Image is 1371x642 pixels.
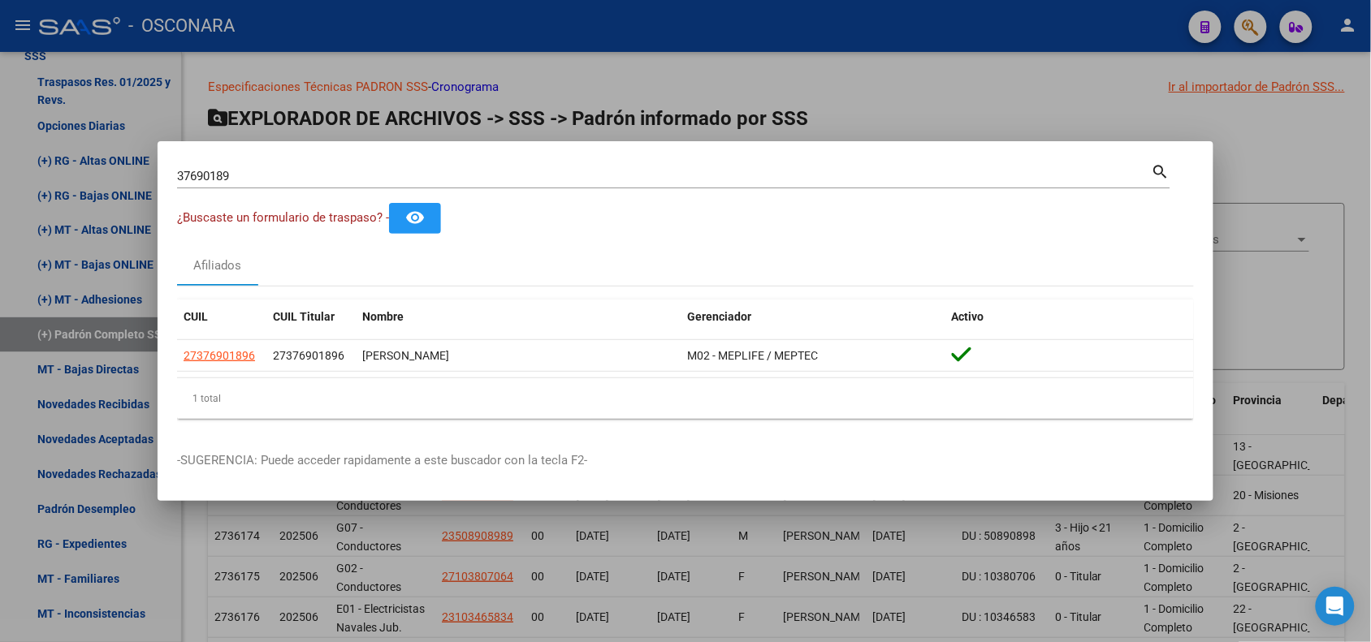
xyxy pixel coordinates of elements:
span: CUIL Titular [273,310,335,323]
span: ¿Buscaste un formulario de traspaso? - [177,210,389,225]
datatable-header-cell: Nombre [356,299,681,334]
datatable-header-cell: Activo [945,299,1194,334]
div: Afiliados [194,256,242,275]
span: M02 - MEPLIFE / MEPTEC [687,349,818,362]
span: Gerenciador [687,310,751,323]
p: -SUGERENCIA: Puede acceder rapidamente a este buscador con la tecla F2- [177,451,1194,470]
mat-icon: search [1152,161,1170,180]
span: 27376901896 [184,349,255,362]
span: 27376901896 [273,349,344,362]
span: Nombre [362,310,404,323]
span: Activo [952,310,984,323]
mat-icon: remove_red_eye [405,208,425,227]
datatable-header-cell: Gerenciador [681,299,945,334]
span: CUIL [184,310,208,323]
div: [PERSON_NAME] [362,347,674,365]
div: Open Intercom Messenger [1316,587,1355,626]
datatable-header-cell: CUIL Titular [266,299,356,334]
datatable-header-cell: CUIL [177,299,266,334]
div: 1 total [177,378,1194,419]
